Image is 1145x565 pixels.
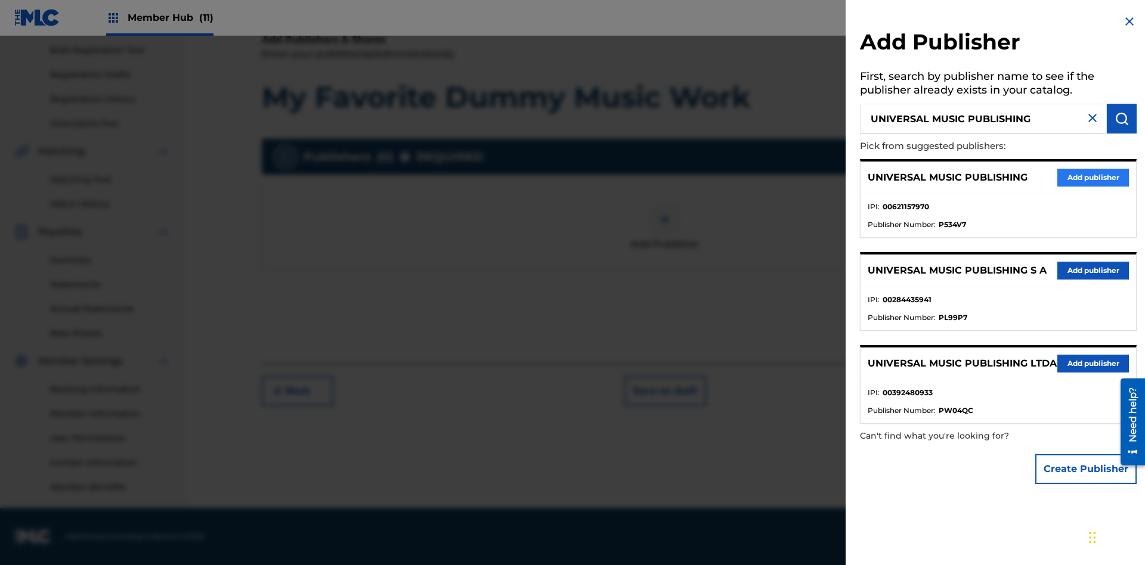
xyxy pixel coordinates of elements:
[1085,508,1145,565] iframe: Chat Widget
[868,405,936,416] span: Publisher Number :
[868,201,880,212] span: IPI :
[883,294,932,305] strong: 00284435941
[868,356,1057,371] p: UNIVERSAL MUSIC PUBLISHING LTDA
[1057,262,1129,280] button: Add publisher
[1035,454,1137,484] button: Create Publisher
[14,9,60,26] img: MLC Logo
[860,104,1107,134] input: Search publisher's name
[883,387,933,398] strong: 00392480933
[939,405,973,416] strong: PW04QC
[883,201,929,212] strong: 00621157970
[128,11,213,24] span: Member Hub
[939,219,966,230] strong: P534V7
[1115,111,1129,126] img: Search Works
[860,29,1137,59] h2: Add Publisher
[868,219,936,230] span: Publisher Number :
[860,134,1069,159] p: Pick from suggested publishers:
[868,170,1028,185] p: UNIVERSAL MUSIC PUBLISHING
[860,66,1137,104] h5: First, search by publisher name to see if the publisher already exists in your catalog.
[860,424,1069,448] p: Can't find what you're looking for?
[1085,111,1100,125] img: close
[1089,520,1096,555] div: Drag
[939,312,967,323] strong: PL99P7
[1057,355,1129,372] button: Add publisher
[199,12,213,23] span: (11)
[1057,169,1129,187] button: Add publisher
[868,312,936,323] span: Publisher Number :
[106,11,120,25] img: Top Rightsholders
[868,263,1047,278] p: UNIVERSAL MUSIC PUBLISHING S A
[1112,374,1145,471] iframe: Resource Center
[868,387,880,398] span: IPI :
[868,294,880,305] span: IPI :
